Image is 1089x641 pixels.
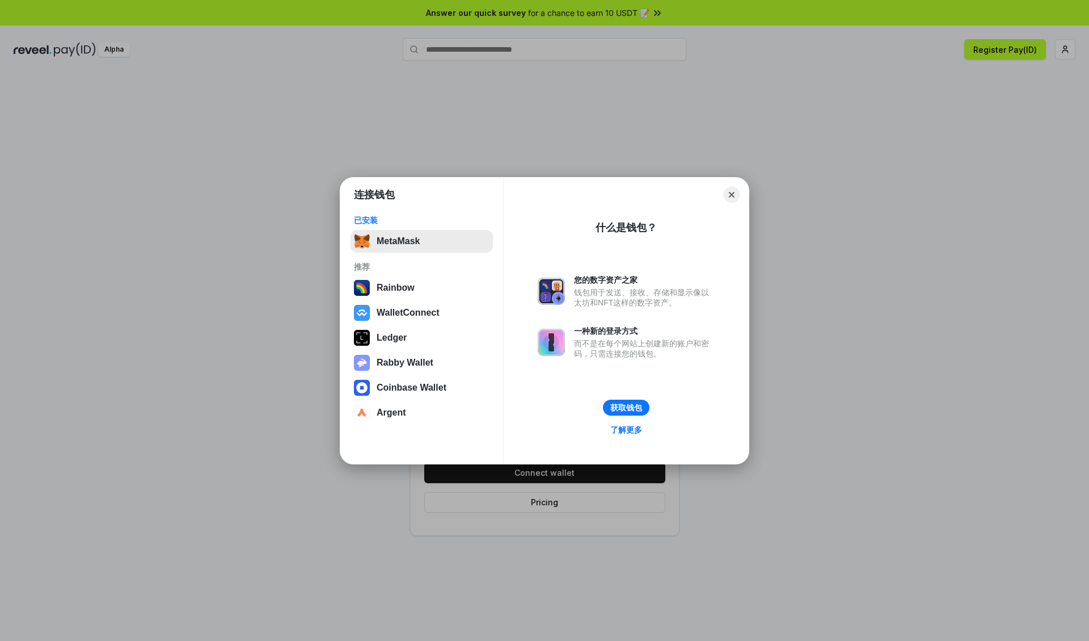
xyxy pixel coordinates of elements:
[354,233,370,249] img: svg+xml,%3Csvg%20fill%3D%22none%22%20height%3D%2233%22%20viewBox%3D%220%200%2035%2033%22%20width%...
[351,351,493,374] button: Rabby Wallet
[610,425,642,435] div: 了解更多
[574,338,715,359] div: 而不是在每个网站上创建新的账户和密码，只需连接您的钱包。
[354,188,395,202] h1: 连接钱包
[377,383,446,393] div: Coinbase Wallet
[603,400,649,416] button: 获取钱包
[724,187,740,203] button: Close
[354,330,370,346] img: svg+xml,%3Csvg%20xmlns%3D%22http%3A%2F%2Fwww.w3.org%2F2000%2Fsvg%22%20width%3D%2228%22%20height%3...
[603,422,649,437] a: 了解更多
[377,308,440,318] div: WalletConnect
[377,333,407,343] div: Ledger
[377,358,433,368] div: Rabby Wallet
[351,401,493,424] button: Argent
[596,221,657,234] div: 什么是钱包？
[538,329,565,356] img: svg+xml,%3Csvg%20xmlns%3D%22http%3A%2F%2Fwww.w3.org%2F2000%2Fsvg%22%20fill%3D%22none%22%20viewBox...
[351,301,493,324] button: WalletConnect
[610,403,642,413] div: 获取钱包
[351,376,493,399] button: Coinbase Wallet
[354,405,370,421] img: svg+xml,%3Csvg%20width%3D%2228%22%20height%3D%2228%22%20viewBox%3D%220%200%2028%2028%22%20fill%3D...
[377,408,406,418] div: Argent
[354,280,370,296] img: svg+xml,%3Csvg%20width%3D%22120%22%20height%3D%22120%22%20viewBox%3D%220%200%20120%20120%22%20fil...
[574,326,715,336] div: 一种新的登录方式
[574,287,715,308] div: 钱包用于发送、接收、存储和显示像以太坊和NFT这样的数字资产。
[377,236,420,246] div: MetaMask
[354,215,489,225] div: 已安装
[354,355,370,371] img: svg+xml,%3Csvg%20xmlns%3D%22http%3A%2F%2Fwww.w3.org%2F2000%2Fsvg%22%20fill%3D%22none%22%20viewBox...
[354,262,489,272] div: 推荐
[351,230,493,253] button: MetaMask
[574,275,715,285] div: 您的数字资产之家
[538,278,565,305] img: svg+xml,%3Csvg%20xmlns%3D%22http%3A%2F%2Fwww.w3.org%2F2000%2Fsvg%22%20fill%3D%22none%22%20viewBox...
[354,305,370,321] img: svg+xml,%3Csvg%20width%3D%2228%22%20height%3D%2228%22%20viewBox%3D%220%200%2028%2028%22%20fill%3D...
[351,326,493,349] button: Ledger
[351,276,493,299] button: Rainbow
[377,283,415,293] div: Rainbow
[354,380,370,396] img: svg+xml,%3Csvg%20width%3D%2228%22%20height%3D%2228%22%20viewBox%3D%220%200%2028%2028%22%20fill%3D...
